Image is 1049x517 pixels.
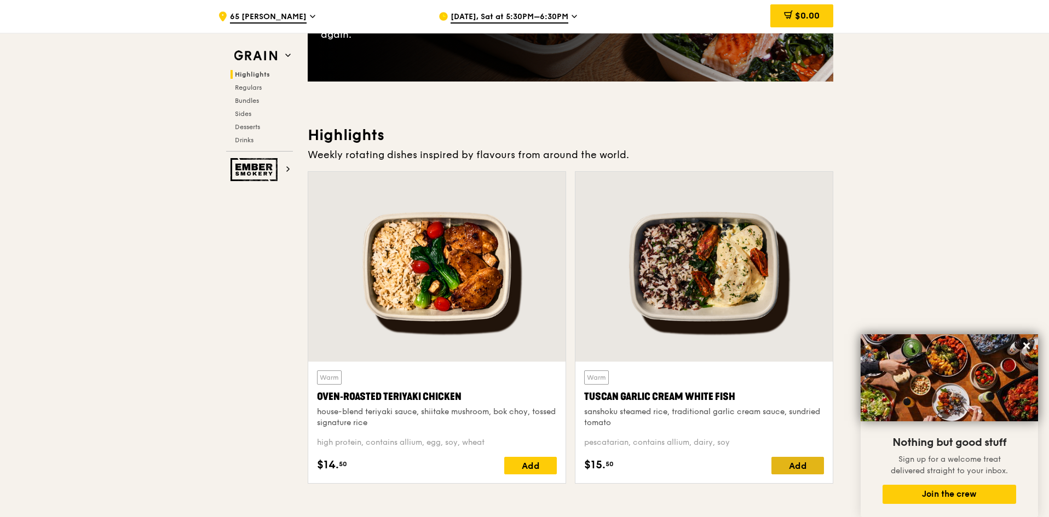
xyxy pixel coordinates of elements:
span: Sides [235,110,251,118]
div: Add [504,457,557,474]
div: Weekly rotating dishes inspired by flavours from around the world. [308,147,833,162]
img: DSC07876-Edit02-Large.jpeg [861,334,1038,421]
div: Warm [584,370,609,385]
span: 50 [339,460,347,468]
div: Warm [317,370,342,385]
span: $0.00 [795,10,820,21]
button: Close [1018,337,1035,355]
span: 50 [606,460,614,468]
span: 65 [PERSON_NAME] [230,11,307,24]
div: pescatarian, contains allium, dairy, soy [584,437,824,448]
h3: Highlights [308,125,833,145]
span: Drinks [235,136,253,144]
div: Tuscan Garlic Cream White Fish [584,389,824,404]
span: $15. [584,457,606,473]
div: Oven‑Roasted Teriyaki Chicken [317,389,557,404]
div: sanshoku steamed rice, traditional garlic cream sauce, sundried tomato [584,406,824,428]
span: Nothing but good stuff [892,436,1006,449]
div: high protein, contains allium, egg, soy, wheat [317,437,557,448]
div: house-blend teriyaki sauce, shiitake mushroom, bok choy, tossed signature rice [317,406,557,428]
img: Ember Smokery web logo [230,158,281,181]
div: Add [771,457,824,474]
span: Desserts [235,123,260,131]
span: Highlights [235,71,270,78]
span: Regulars [235,84,262,91]
span: Bundles [235,97,259,104]
img: Grain web logo [230,46,281,66]
span: [DATE], Sat at 5:30PM–6:30PM [451,11,568,24]
button: Join the crew [883,485,1016,504]
span: $14. [317,457,339,473]
span: Sign up for a welcome treat delivered straight to your inbox. [891,455,1008,475]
